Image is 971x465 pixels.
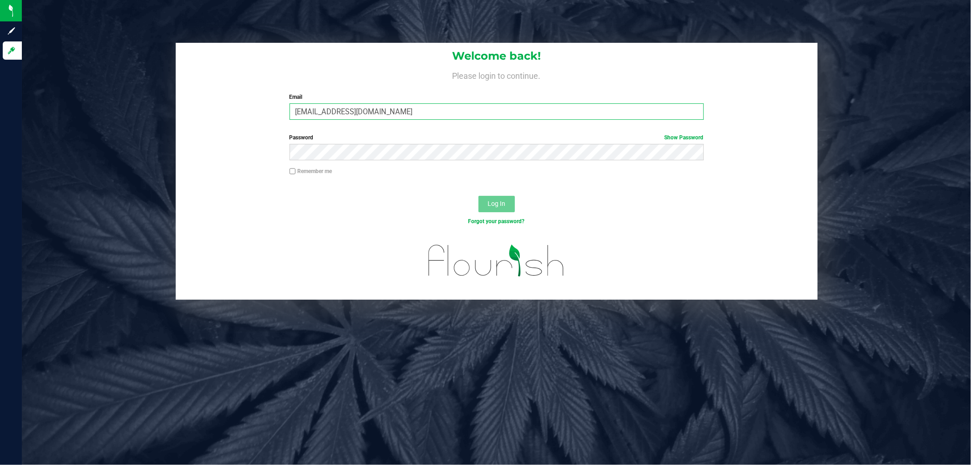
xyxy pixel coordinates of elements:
[176,50,818,62] h1: Welcome back!
[290,134,314,141] span: Password
[176,69,818,80] h4: Please login to continue.
[665,134,704,141] a: Show Password
[290,168,296,174] input: Remember me
[7,26,16,36] inline-svg: Sign up
[290,167,332,175] label: Remember me
[478,196,515,212] button: Log In
[468,218,525,225] a: Forgot your password?
[290,93,704,101] label: Email
[7,46,16,55] inline-svg: Log in
[488,200,505,207] span: Log In
[416,235,577,286] img: flourish_logo.svg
